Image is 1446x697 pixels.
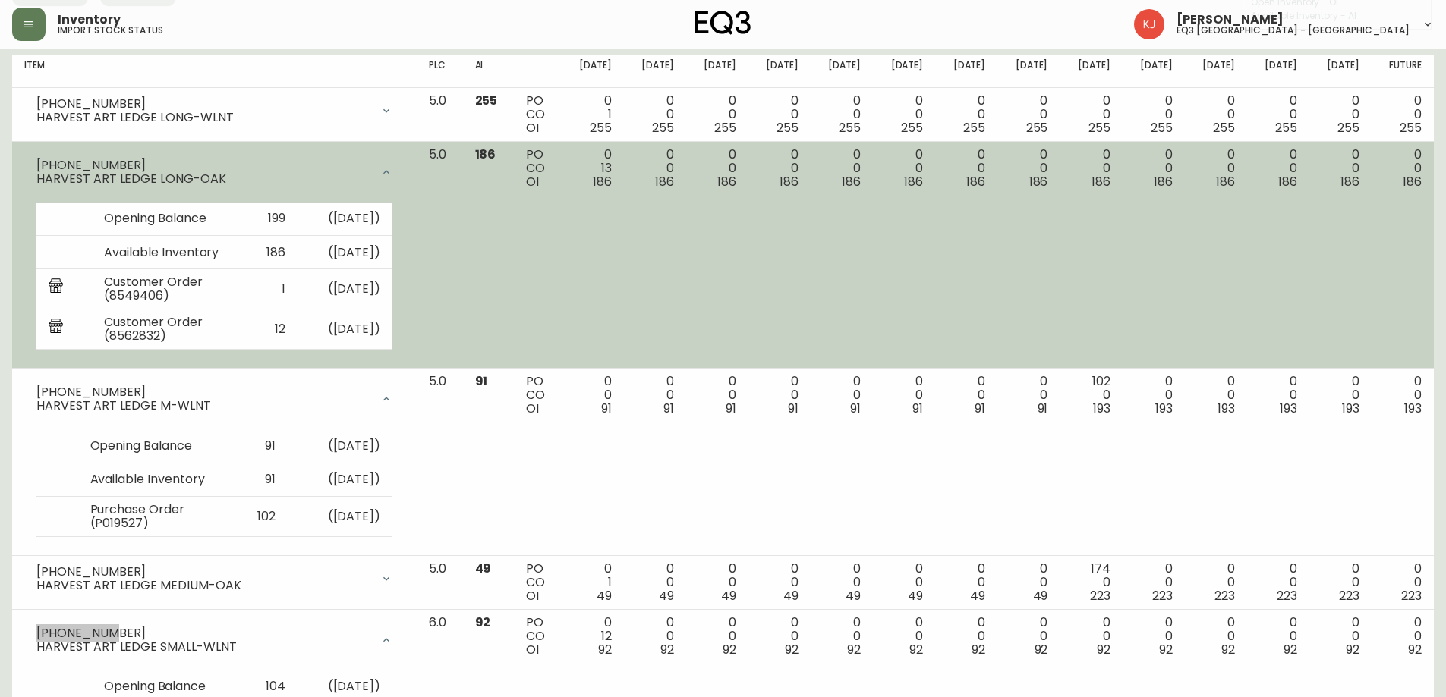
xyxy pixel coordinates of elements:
[1259,375,1297,416] div: 0 0
[78,496,230,536] td: Purchase Order (P019527)
[601,400,612,417] span: 91
[526,587,539,604] span: OI
[417,142,462,369] td: 5.0
[58,14,121,26] span: Inventory
[24,616,405,664] div: [PHONE_NUMBER]HARVEST ART LEDGE SMALL-WLNT
[1197,375,1235,416] div: 0 0
[475,372,488,390] span: 91
[1134,9,1164,39] img: 24a625d34e264d2520941288c4a55f8e
[885,148,923,189] div: 0 0
[777,119,799,137] span: 255
[1010,375,1047,416] div: 0 0
[58,26,163,35] h5: import stock status
[1072,562,1110,603] div: 174 0
[636,616,674,657] div: 0 0
[698,616,736,657] div: 0 0
[244,236,297,269] td: 186
[970,587,985,604] span: 49
[417,55,462,88] th: PLC
[78,429,230,463] td: Opening Balance
[636,94,674,135] div: 0 0
[49,278,63,297] img: retail_report.svg
[1218,400,1235,417] span: 193
[885,94,923,135] div: 0 0
[526,375,549,416] div: PO CO
[1284,641,1297,658] span: 92
[1214,587,1235,604] span: 223
[1185,55,1247,88] th: [DATE]
[1155,400,1173,417] span: 193
[244,309,297,350] td: 12
[1088,119,1110,137] span: 255
[230,496,288,536] td: 102
[912,400,923,417] span: 91
[785,641,799,658] span: 92
[761,94,799,135] div: 0 0
[908,587,923,604] span: 49
[1033,587,1048,604] span: 49
[947,94,985,135] div: 0 0
[761,148,799,189] div: 0 0
[636,375,674,416] div: 0 0
[655,173,674,190] span: 186
[298,309,393,350] td: ( [DATE] )
[698,375,736,416] div: 0 0
[885,375,923,416] div: 0 0
[49,319,63,337] img: retail_report.svg
[1404,400,1422,417] span: 193
[24,94,405,127] div: [PHONE_NUMBER]HARVEST ART LEDGE LONG-WLNT
[761,616,799,657] div: 0 0
[659,587,674,604] span: 49
[885,616,923,657] div: 0 0
[963,119,985,137] span: 255
[92,309,244,350] td: Customer Order (8562832)
[417,556,462,610] td: 5.0
[36,111,371,124] div: HARVEST ART LEDGE LONG-WLNT
[698,94,736,135] div: 0 0
[36,159,371,172] div: [PHONE_NUMBER]
[1400,119,1422,137] span: 255
[947,562,985,603] div: 0 0
[823,94,861,135] div: 0 0
[947,148,985,189] div: 0 0
[823,375,861,416] div: 0 0
[1403,173,1422,190] span: 186
[997,55,1060,88] th: [DATE]
[36,399,371,413] div: HARVEST ART LEDGE M-WLNT
[1346,641,1359,658] span: 92
[947,375,985,416] div: 0 0
[298,203,393,236] td: ( [DATE] )
[526,400,539,417] span: OI
[695,11,751,35] img: logo
[1384,94,1422,135] div: 0 0
[1216,173,1235,190] span: 186
[92,203,244,236] td: Opening Balance
[1337,119,1359,137] span: 255
[909,641,923,658] span: 92
[1275,119,1297,137] span: 255
[475,92,498,109] span: 255
[574,562,612,603] div: 0 1
[1135,616,1173,657] div: 0 0
[1384,562,1422,603] div: 0 0
[288,496,393,536] td: ( [DATE] )
[721,587,736,604] span: 49
[1135,375,1173,416] div: 0 0
[1280,400,1297,417] span: 193
[1384,148,1422,189] div: 0 0
[574,616,612,657] div: 0 12
[590,119,612,137] span: 255
[663,400,674,417] span: 91
[660,641,674,658] span: 92
[885,562,923,603] div: 0 0
[526,641,539,658] span: OI
[24,562,405,595] div: [PHONE_NUMBER]HARVEST ART LEDGE MEDIUM-OAK
[972,641,985,658] span: 92
[475,146,496,163] span: 186
[526,616,549,657] div: PO CO
[714,119,736,137] span: 255
[417,88,462,142] td: 5.0
[748,55,811,88] th: [DATE]
[288,429,393,463] td: ( [DATE] )
[652,119,674,137] span: 255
